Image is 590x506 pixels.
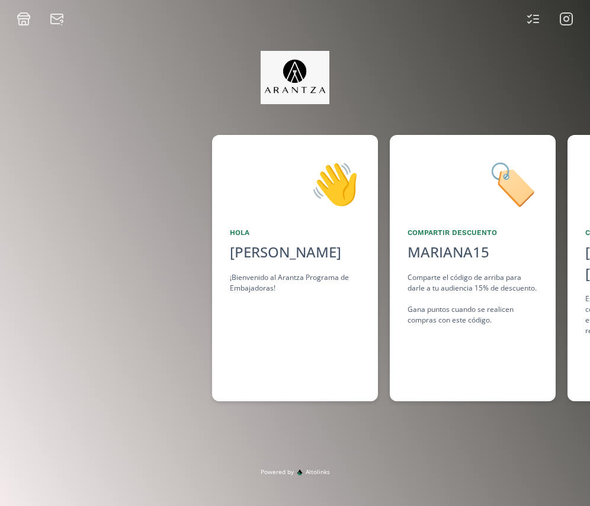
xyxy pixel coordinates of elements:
div: [PERSON_NAME] [230,241,360,263]
div: ¡Bienvenido al Arantza Programa de Embajadoras! [230,272,360,294]
div: Comparte el código de arriba para darle a tu audiencia 15% de descuento. Gana puntos cuando se re... [408,272,538,325]
div: Compartir Descuento [408,227,538,238]
img: favicon-32x32.png [297,469,303,475]
div: MARIANA15 [408,241,489,263]
span: Altolinks [306,468,330,476]
span: Powered by [261,468,294,476]
div: 👋 [230,153,360,213]
div: Hola [230,227,360,238]
div: 🏷️ [408,153,538,213]
img: jpq5Bx5xx2a5 [261,51,330,104]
